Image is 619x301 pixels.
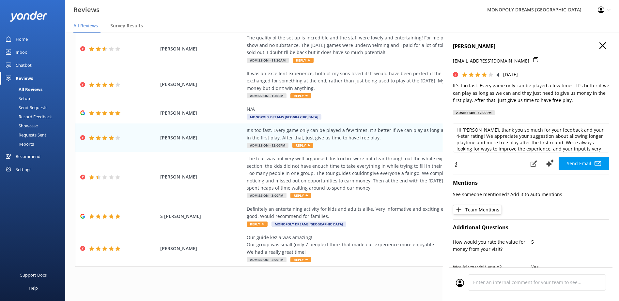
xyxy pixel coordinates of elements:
[559,157,609,170] button: Send Email
[160,213,243,220] span: S [PERSON_NAME]
[160,81,243,88] span: [PERSON_NAME]
[4,103,47,112] div: Send Requests
[73,5,100,15] h3: Reviews
[247,93,286,98] span: Admission - 1:30pm
[247,155,544,192] div: The tour was not very well organised. Instructio were not clear through out the whole experience....
[531,264,610,271] p: Yes
[247,222,268,227] span: Reply
[247,143,288,148] span: Admission - 12:00pm
[20,268,47,281] div: Support Docs
[453,223,609,232] h4: Additional Questions
[531,238,610,246] p: 5
[293,58,314,63] span: Reply
[599,42,606,50] button: Close
[290,193,311,198] span: Reply
[247,257,286,262] span: Admission - 2:00pm
[247,58,289,63] span: Admission - 11:30am
[453,110,495,115] div: Admission - 12:00pm
[110,22,143,29] span: Survey Results
[247,234,544,256] div: Our guide kezia was amazing! Our group was small (only 7 people) I think that made our experience...
[4,85,65,94] a: All Reviews
[247,206,544,220] div: Definitely an entertaining activity for kids and adults alike. Very informative and exciting exhi...
[453,42,609,51] h4: [PERSON_NAME]
[16,46,27,59] div: Inbox
[4,94,65,103] a: Setup
[247,70,544,92] div: It was an excellent experience, both of my sons loved it! It would have been perfect if the money...
[160,109,243,117] span: [PERSON_NAME]
[160,173,243,180] span: [PERSON_NAME]
[4,130,46,139] div: Requests Sent
[453,82,609,104] p: It`s too fast. Every game only can be played a few times. It`s better if we can play as long as w...
[4,139,65,149] a: Reports
[160,134,243,141] span: [PERSON_NAME]
[16,59,32,72] div: Chatbot
[4,121,65,130] a: Showcase
[453,123,609,152] textarea: Hi [PERSON_NAME], thank you so much for your feedback and your 4-star rating! We appreciate your ...
[247,114,321,120] span: MONOPOLY DREAMS [GEOGRAPHIC_DATA]
[292,143,313,148] span: Reply
[247,193,286,198] span: Admission - 3:00pm
[453,191,609,198] p: See someone mentioned? Add it to auto-mentions
[4,85,42,94] div: All Reviews
[4,112,52,121] div: Record Feedback
[10,11,47,22] img: yonder-white-logo.png
[4,112,65,121] a: Record Feedback
[456,279,464,287] img: user_profile.svg
[4,103,65,112] a: Send Requests
[453,179,609,187] h4: Mentions
[453,205,502,215] button: Team Mentions
[16,72,33,85] div: Reviews
[290,93,311,98] span: Reply
[29,281,38,294] div: Help
[4,139,34,149] div: Reports
[4,121,38,130] div: Showcase
[497,72,499,78] span: 4
[290,257,311,262] span: Reply
[453,238,531,253] p: How would you rate the value for money from your visit?
[247,106,544,113] div: N/A
[4,130,65,139] a: Requests Sent
[16,150,40,163] div: Recommend
[4,94,30,103] div: Setup
[16,163,31,176] div: Settings
[160,45,243,52] span: [PERSON_NAME]
[160,245,243,252] span: [PERSON_NAME]
[16,33,28,46] div: Home
[503,71,518,78] p: [DATE]
[453,57,529,64] p: [EMAIL_ADDRESS][DOMAIN_NAME]
[453,264,531,271] p: Would you visit again?
[73,22,98,29] span: All Reviews
[247,34,544,56] div: The quality of the set up is incredible and the staff were lovely and entertaining! For me person...
[271,222,346,227] span: MONOPOLY DREAMS [GEOGRAPHIC_DATA]
[247,127,544,141] div: It`s too fast. Every game only can be played a few times. It`s better if we can play as long as w...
